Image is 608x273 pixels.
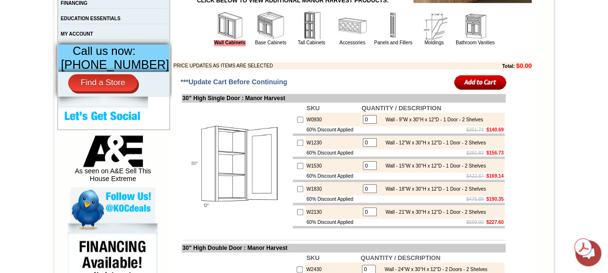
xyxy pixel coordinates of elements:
div: As seen on A&E Sell This House Extreme [70,135,155,187]
b: Price Sheet View in PDF Format [11,4,78,9]
td: [PERSON_NAME] White Shaker [83,44,112,54]
a: Panels and Fillers [374,40,412,45]
div: Wall - 24"W x 30"H x 12"D - 2 Doors - 2 Shelves [380,267,487,272]
span: [PHONE_NUMBER] [61,58,169,71]
a: EDUCATION ESSENTIALS [61,16,120,21]
s: $475.89 [466,196,484,202]
td: 60% Discount Applied [306,195,360,203]
b: $0.00 [516,62,532,69]
img: Tall Cabinets [297,11,326,40]
td: [PERSON_NAME] Blue Shaker [165,44,194,54]
s: $422.87 [466,173,484,179]
img: Panels and Fillers [379,11,408,40]
img: Moldings [420,11,448,40]
a: Bathroom Vanities [456,40,495,45]
a: Wall Cabinets [214,40,245,46]
img: Base Cabinets [256,11,285,40]
span: ***Update Cart Before Continuing [181,78,287,86]
img: 30'' High Single Door [183,112,291,220]
img: Wall Cabinets [215,11,244,40]
b: QUANTITY / DESCRIPTION [361,104,441,112]
a: Moldings [424,40,444,45]
a: MY ACCOUNT [61,31,93,37]
td: W1530 [306,159,360,172]
td: 60% Discount Applied [306,172,360,180]
b: QUANTITY / DESCRIPTION [360,254,440,261]
b: $227.60 [486,220,504,225]
td: Baycreek Gray [113,44,137,53]
td: W1230 [306,136,360,149]
img: Bathroom Vanities [460,11,489,40]
b: Total: [502,64,514,69]
div: Wall - 12"W x 30"H x 12"D - 1 Door - 2 Shelves [381,140,486,145]
img: pdf.png [1,2,9,10]
a: Tall Cabinets [298,40,325,45]
div: Wall - 18"W x 30"H x 12"D - 1 Door - 2 Shelves [381,186,486,192]
b: SKU [306,254,319,261]
a: Accessories [339,40,365,45]
s: $569.00 [466,220,484,225]
td: W0930 [306,113,360,126]
b: $156.73 [486,150,504,156]
s: $351.74 [466,127,484,132]
td: PRICE UPDATES AS ITEMS ARE SELECTED [174,62,449,69]
td: [PERSON_NAME] Yellow Walnut [52,44,81,54]
td: 60% Discount Applied [306,126,360,133]
a: Price Sheet View in PDF Format [11,1,78,10]
td: 60% Discount Applied [306,219,360,226]
td: 30" High Single Door : Manor Harvest [182,94,506,103]
b: $169.14 [486,173,504,179]
td: W2130 [306,205,360,219]
b: SKU [307,104,320,112]
a: FINANCING [61,0,87,6]
span: Call us now: [73,44,136,57]
div: Wall - 21"W x 30"H x 12"D - 1 Door - 2 Shelves [381,209,486,215]
img: Accessories [338,11,367,40]
b: $140.69 [486,127,504,132]
td: W1830 [306,182,360,195]
td: 60% Discount Applied [306,149,360,156]
div: Wall - 15"W x 30"H x 12"D - 1 Door - 2 Shelves [381,163,486,169]
a: Find a Store [68,74,138,91]
b: $190.35 [486,196,504,202]
td: Bellmonte Maple [139,44,163,53]
s: $391.83 [466,150,484,156]
a: Base Cabinets [255,40,286,45]
div: Wall - 9"W x 30"H x 12"D - 1 Door - 2 Shelves [381,117,483,122]
input: Add to Cart [454,74,507,90]
td: Alabaster Shaker [26,44,50,53]
td: 30" High Double Door : Manor Harvest [182,244,506,252]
